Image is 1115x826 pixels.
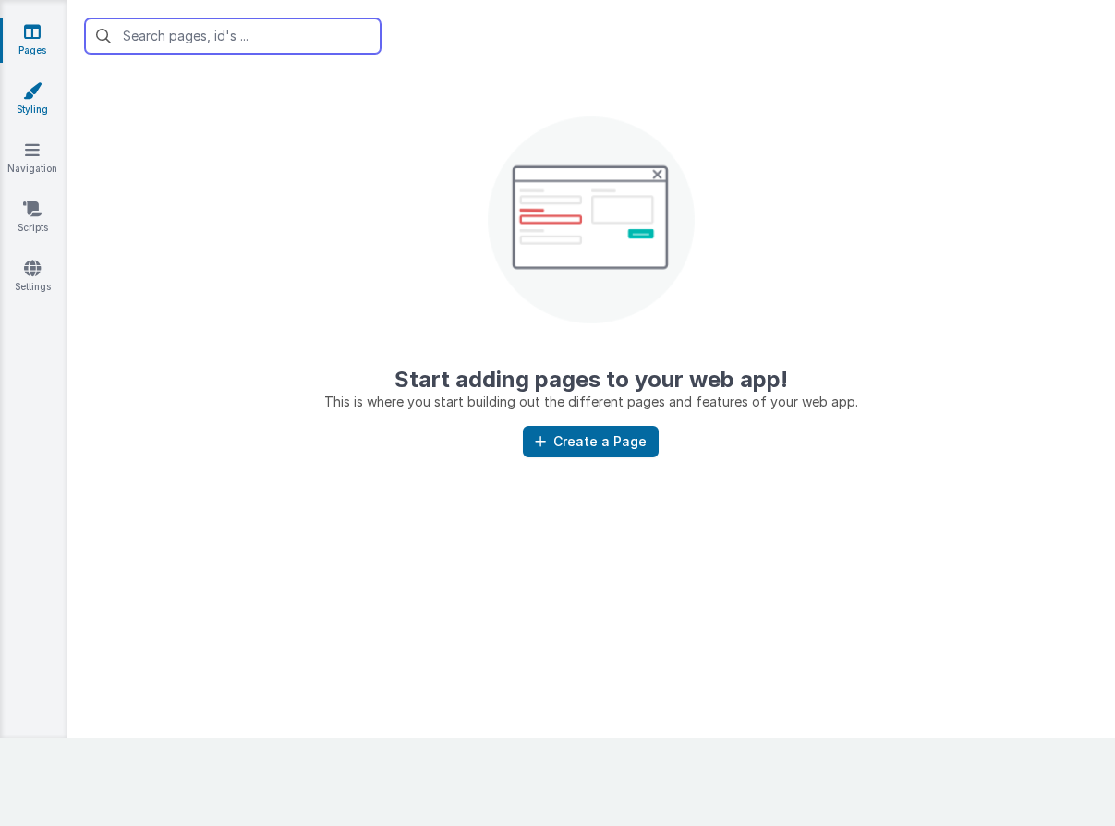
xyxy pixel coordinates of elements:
input: Search pages, id's ... [85,18,381,54]
button: Create a Page [523,426,659,457]
strong: Start adding pages to your web app! [394,366,788,393]
p: This is where you start building out the different pages and features of your web app. [67,392,1115,411]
